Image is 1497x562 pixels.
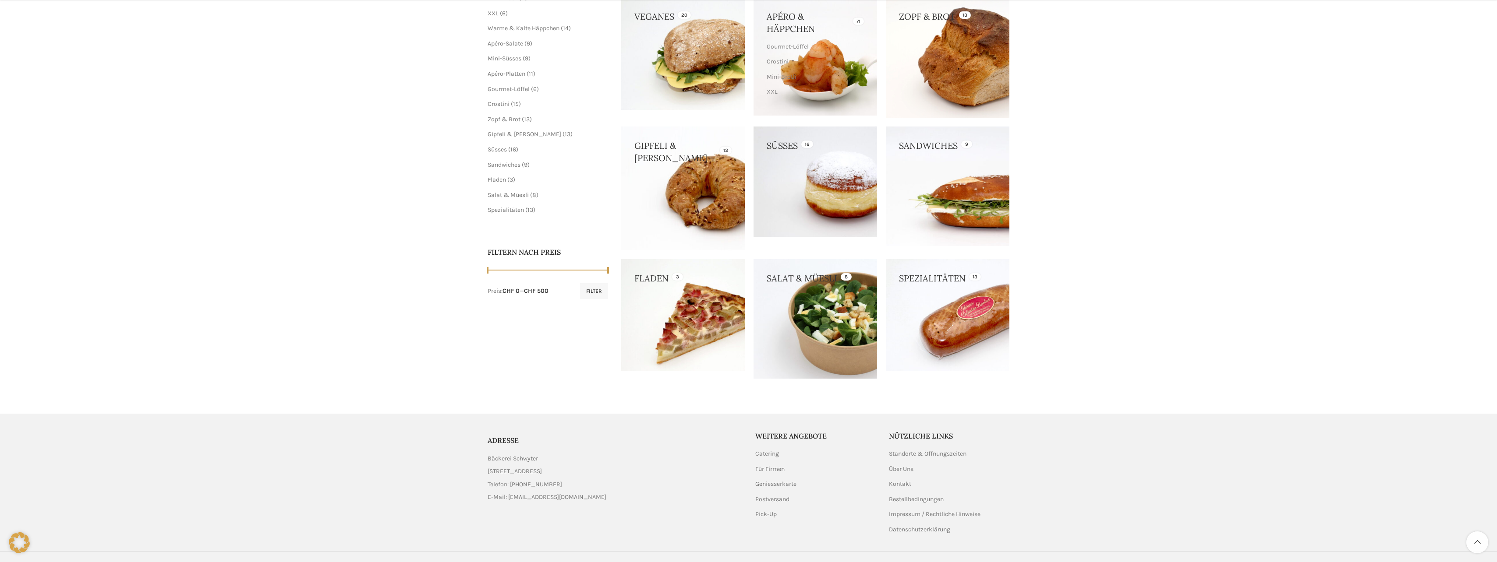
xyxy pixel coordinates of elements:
a: Kontakt [889,480,912,488]
a: Fladen [488,176,506,183]
a: Zopf & Brot [488,116,520,123]
a: Sandwiches [488,161,520,169]
a: Mini-Süsses [488,55,521,62]
span: [STREET_ADDRESS] [488,467,542,476]
a: Warme & Kalte Häppchen [488,25,559,32]
span: 13 [524,116,530,123]
span: 11 [529,70,533,77]
a: Warme & Kalte Häppchen [767,99,862,114]
span: ADRESSE [488,436,519,445]
a: List item link [488,480,742,489]
span: 13 [565,130,570,138]
a: Über Uns [889,465,914,474]
span: 8 [532,191,536,199]
span: 13 [527,206,533,214]
a: Geniesserkarte [755,480,797,488]
h5: Filtern nach Preis [488,247,609,257]
span: CHF 500 [524,287,549,295]
a: Crostini [767,54,862,69]
a: Salat & Müesli [488,191,529,199]
span: 16 [510,146,516,153]
a: XXL [767,84,862,99]
a: Standorte & Öffnungszeiten [889,450,967,458]
a: Für Firmen [755,465,786,474]
a: Impressum / Rechtliche Hinweise [889,510,981,519]
div: Preis: — [488,287,549,295]
h5: Nützliche Links [889,431,1010,441]
span: 14 [563,25,569,32]
a: Scroll to top button [1466,531,1488,553]
span: 15 [513,100,519,108]
h5: Weitere Angebote [755,431,876,441]
a: Bestellbedingungen [889,495,945,504]
a: XXL [488,10,499,17]
a: Spezialitäten [488,206,524,214]
a: Crostini [488,100,510,108]
a: Gipfeli & [PERSON_NAME] [488,130,561,138]
a: Gourmet-Löffel [767,39,862,54]
span: 9 [524,161,527,169]
span: Bäckerei Schwyter [488,454,538,464]
button: Filter [580,283,608,299]
a: Mini-Brötli [767,70,862,84]
span: E-Mail: [EMAIL_ADDRESS][DOMAIN_NAME] [488,492,606,502]
a: Datenschutzerklärung [889,525,951,534]
span: 6 [502,10,506,17]
span: CHF 0 [503,287,520,295]
a: Catering [755,450,780,458]
span: 9 [525,55,528,62]
a: Süsses [488,146,507,153]
a: Gourmet-Löffel [488,85,530,93]
a: Apéro-Platten [488,70,525,77]
span: 3 [510,176,513,183]
a: Apéro-Salate [488,40,523,47]
a: Pick-Up [755,510,778,519]
a: Postversand [755,495,790,504]
span: 9 [527,40,530,47]
span: 6 [533,85,537,93]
